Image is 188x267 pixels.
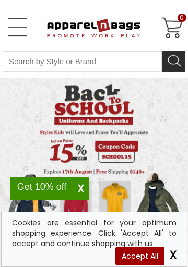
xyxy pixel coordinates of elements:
input: Search By Style or Brand [3,51,162,72]
span: X [167,247,177,263]
button: Search [162,51,185,72]
img: ApparelnBags.com Official Website [42,10,140,44]
div: Cookies are essential for your optimum shopping experience. Click 'Accept All' to accept and cont... [12,217,177,249]
span: Accept All [115,247,164,265]
a: Open Left Menu [7,17,28,38]
a: ApparelnBags [42,10,152,47]
img: search icon [167,52,182,67]
div: Get 10% off [10,183,73,191]
span: X [73,183,89,195]
a: 0 [162,14,187,39]
span: 0 [178,14,186,22]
